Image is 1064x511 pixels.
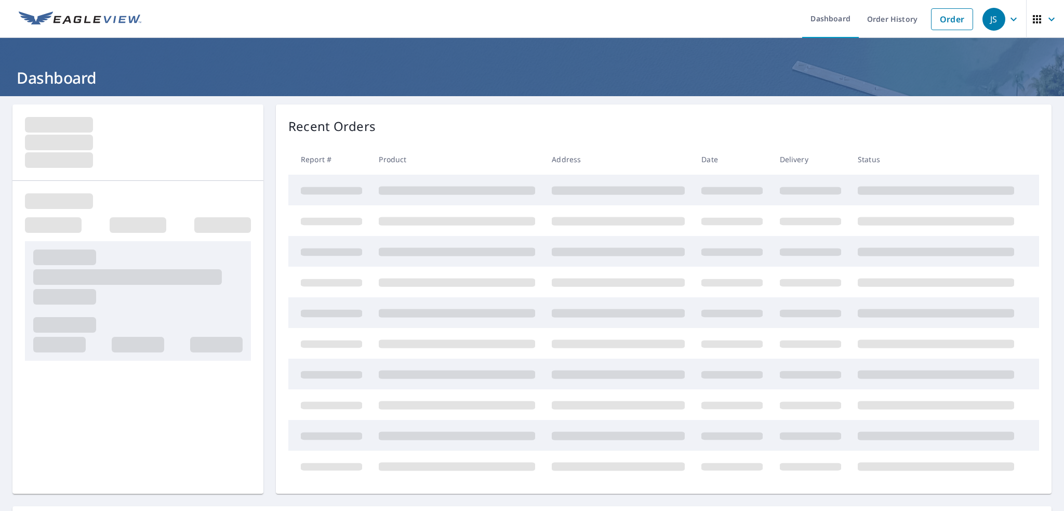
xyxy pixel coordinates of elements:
[19,11,141,27] img: EV Logo
[693,144,771,175] th: Date
[543,144,693,175] th: Address
[982,8,1005,31] div: JS
[288,117,376,136] p: Recent Orders
[849,144,1022,175] th: Status
[12,67,1052,88] h1: Dashboard
[931,8,973,30] a: Order
[772,144,849,175] th: Delivery
[370,144,543,175] th: Product
[288,144,370,175] th: Report #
